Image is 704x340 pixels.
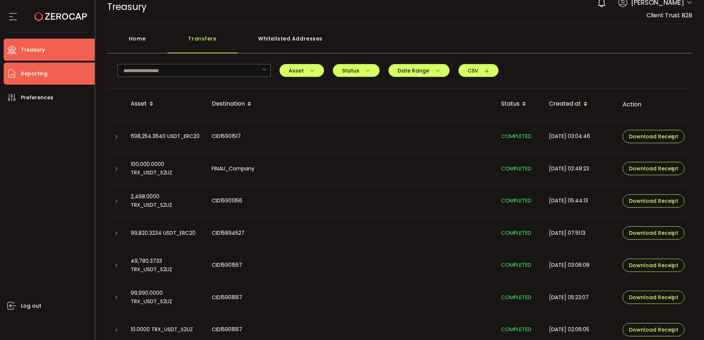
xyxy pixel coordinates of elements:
[125,98,206,110] div: Asset
[206,293,495,302] div: CID15901557
[289,68,315,73] span: Asset
[237,31,344,53] div: Whitelisted Addresses
[543,325,617,334] div: [DATE] 02:06:05
[543,164,617,173] div: [DATE] 02:48:23
[629,198,678,203] span: Download Receipt
[501,132,531,140] span: COMPLETED
[206,196,495,205] div: CID15901356
[342,68,370,73] span: Status
[107,31,168,53] div: Home
[501,261,531,269] span: COMPLETED
[125,192,206,209] div: 2,498.0000 TRX_USDT_S2UZ
[206,261,495,269] div: CID15901557
[206,98,495,110] div: Destination
[206,132,495,141] div: CID15901517
[543,261,617,269] div: [DATE] 03:06:08
[107,0,147,13] span: Treasury
[623,130,684,143] button: Download Receipt
[647,11,692,20] span: Client Trust B2B
[279,64,324,77] button: Asset
[206,325,495,334] div: CID15901557
[398,68,440,73] span: Date Range
[125,229,206,237] div: 99,820.3234 USDT_ERC20
[458,64,499,77] button: CSV
[623,226,684,240] button: Download Receipt
[501,229,531,237] span: COMPLETED
[125,132,206,141] div: 698,254.3640 USDT_ERC20
[501,165,531,172] span: COMPLETED
[125,325,206,334] div: 10.0000 TRX_USDT_S2UZ
[623,162,684,175] button: Download Receipt
[629,327,678,332] span: Download Receipt
[629,134,678,139] span: Download Receipt
[21,301,41,311] span: Log out
[388,64,450,77] button: Date Range
[667,305,704,340] iframe: Chat Widget
[21,92,53,103] span: Preferences
[168,31,237,53] div: Transfers
[125,257,206,274] div: 49,780.3733 TRX_USDT_S2UZ
[333,64,380,77] button: Status
[206,229,495,237] div: CID15894527
[623,291,684,304] button: Download Receipt
[623,323,684,336] button: Download Receipt
[125,160,206,177] div: 100,000.0000 TRX_USDT_S2UZ
[543,196,617,205] div: [DATE] 05:44:13
[468,68,489,73] span: CSV
[629,230,678,235] span: Download Receipt
[623,259,684,272] button: Download Receipt
[543,229,617,237] div: [DATE] 07:51:13
[629,263,678,268] span: Download Receipt
[501,197,531,204] span: COMPLETED
[623,194,684,208] button: Download Receipt
[125,289,206,306] div: 99,990.0000 TRX_USDT_S2UZ
[495,98,543,110] div: Status
[21,68,47,79] span: Reporting
[501,326,531,333] span: COMPLETED
[21,45,45,55] span: Treasury
[543,132,617,141] div: [DATE] 03:04:46
[617,100,690,109] div: Action
[629,295,678,300] span: Download Receipt
[501,294,531,301] span: COMPLETED
[206,164,495,173] div: FINAU_Company
[543,293,617,302] div: [DATE] 05:23:07
[629,166,678,171] span: Download Receipt
[543,98,617,110] div: Created at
